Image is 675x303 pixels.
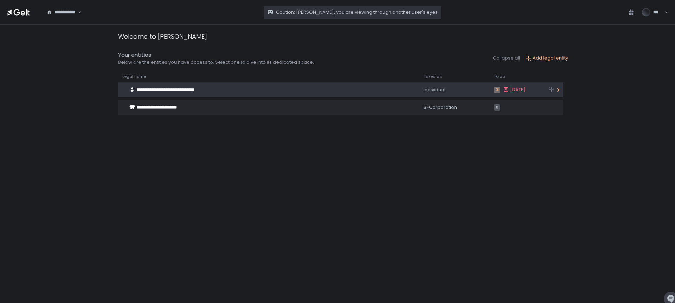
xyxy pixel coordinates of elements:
span: 0 [494,104,500,111]
div: Individual [424,87,486,93]
span: Taxed as [424,74,442,79]
span: Caution: [PERSON_NAME], you are viewing through another user's eyes [276,9,438,16]
div: Below are the entities you have access to. Select one to dive into its dedicated space. [118,59,314,66]
span: [DATE] [510,87,526,93]
div: Welcome to [PERSON_NAME] [118,32,207,41]
div: Search for option [42,5,82,20]
span: 3 [494,87,500,93]
span: Legal name [122,74,146,79]
div: Your entities [118,51,314,59]
div: S-Corporation [424,104,486,111]
button: Collapse all [493,55,520,61]
span: To do [494,74,505,79]
button: Add legal entity [526,55,568,61]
